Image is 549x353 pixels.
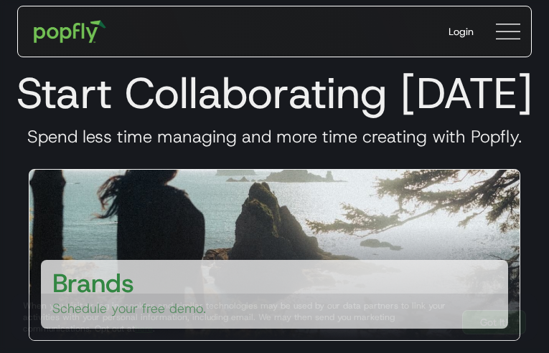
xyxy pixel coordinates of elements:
a: home [24,10,116,53]
a: Got It! [462,310,526,334]
a: here [135,323,153,334]
h3: Brands [52,266,134,300]
div: When you visit or log in, cookies and similar technologies may be used by our data partners to li... [23,300,451,334]
h1: Start Collaborating [DATE] [11,67,538,119]
a: Login [437,13,485,50]
div: Login [449,24,474,39]
h3: Spend less time managing and more time creating with Popfly. [11,126,538,148]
